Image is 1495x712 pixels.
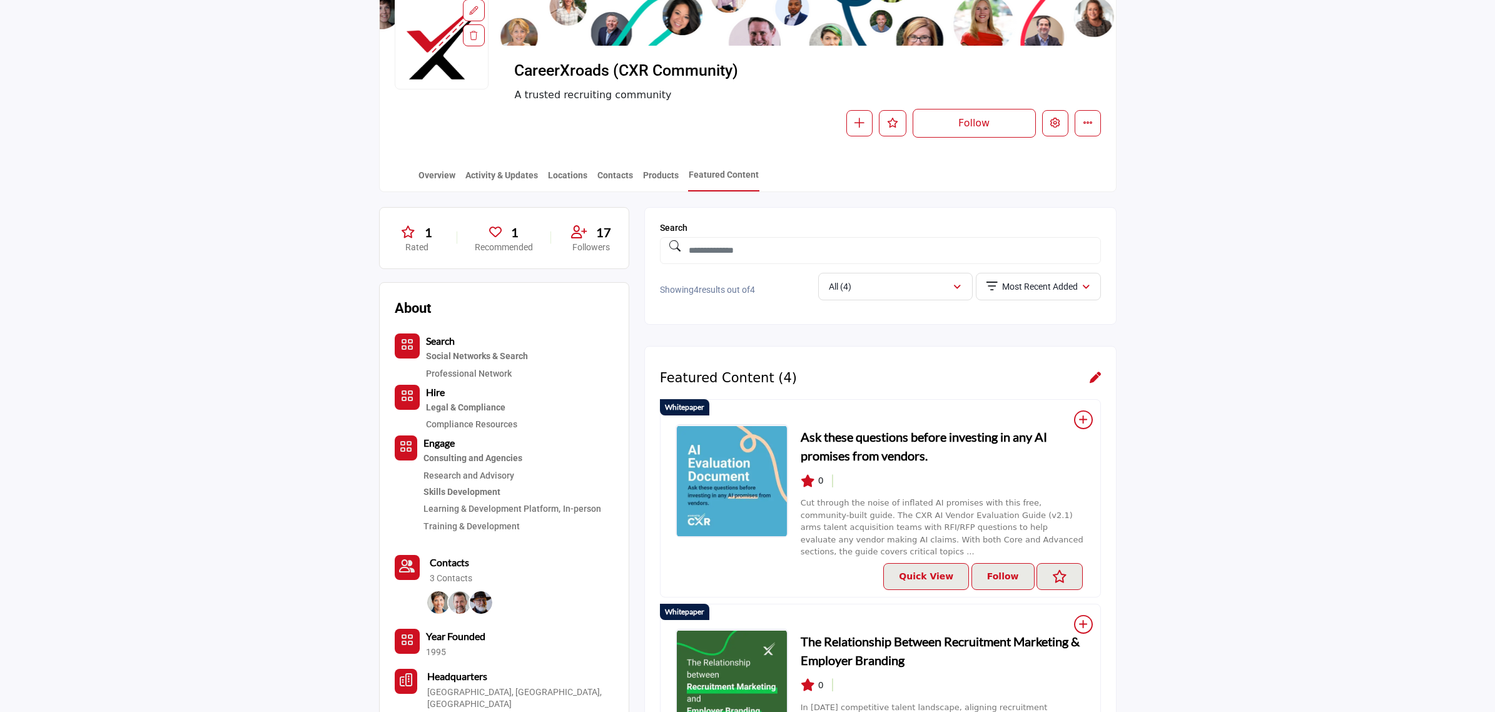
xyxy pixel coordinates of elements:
p: Whitepaper [665,606,704,618]
b: Engage [423,437,455,449]
p: Followers [569,242,614,254]
a: Contacts [597,169,634,191]
p: Rated [395,242,440,254]
span: CareerXroads (CXR Community) [514,61,796,81]
b: Headquarters [427,669,487,684]
span: 17 [596,223,611,242]
div: Resources and services ensuring recruitment practices comply with legal and regulatory requirements. [426,400,517,416]
span: 1 [425,223,432,242]
button: Category Icon [395,435,417,460]
a: Hire [426,388,445,398]
a: Activity & Updates [465,169,539,191]
button: Edit company [1042,110,1068,136]
a: Contacts [430,555,469,570]
b: Hire [426,386,445,398]
button: All (4) [818,273,973,300]
span: 0 [818,474,824,487]
p: Showing results out of [660,284,811,297]
a: Ask these questions before investing in any AI promises from vendors. [801,427,1085,465]
a: Engage [423,439,455,449]
button: Follow [913,109,1036,138]
a: Professional Network [426,369,512,379]
p: Most Recent Added [1002,281,1078,293]
b: Contacts [430,556,469,568]
img: Ask these questions before investing in any AI promises from vendors. [676,425,788,537]
a: Search [426,337,455,347]
a: Skills Development [423,484,614,501]
a: Learning & Development Platform, [423,504,560,514]
a: Featured Content [688,168,759,191]
button: Follow [971,563,1035,590]
span: 1 [511,223,519,242]
img: Chris H. [448,591,471,614]
p: Recommended [475,242,533,254]
button: More details [1075,110,1101,136]
button: Category Icon [395,333,420,359]
a: Legal & Compliance [426,400,517,416]
h2: Featured Content (4) [660,370,797,386]
a: Consulting and Agencies [423,450,614,467]
div: Platforms that combine social networking and search capabilities for recruitment and professional... [426,348,528,365]
a: Cut through the noise of inflated AI promises with this free, community-built guide. The CXR AI V... [801,498,1083,556]
p: Whitepaper [665,402,704,413]
p: 1995 [426,646,446,659]
button: Category Icon [395,385,420,410]
p: [GEOGRAPHIC_DATA], [GEOGRAPHIC_DATA], [GEOGRAPHIC_DATA] [427,686,614,711]
span: 4 [694,285,699,295]
span: A trusted recruiting community [514,88,915,103]
button: Most Recent Added [976,273,1101,300]
h2: About [395,298,431,318]
h1: Search [660,223,1101,233]
a: Locations [547,169,588,191]
button: Liked Resource [1036,563,1083,590]
a: Research and Advisory [423,470,514,481]
a: Overview [418,169,456,191]
a: 3 Contacts [430,572,472,585]
button: Quick View [883,563,969,590]
img: Gerry C. [470,591,492,614]
b: Search [426,335,455,347]
span: 0 [818,679,824,692]
button: Contact-Employee Icon [395,555,420,580]
img: Barb R. [427,591,450,614]
p: Quick View [899,570,953,583]
a: Ask these questions before investing in any AI promises from vendors. [676,424,788,537]
p: All (4) [829,281,851,293]
a: Social Networks & Search [426,348,528,365]
a: The Relationship Between Recruitment Marketing & Employer Branding [801,632,1085,669]
div: Expert services and agencies providing strategic advice and solutions in talent acquisition and m... [423,450,614,467]
a: Link of redirect to contact page [395,555,420,580]
button: No of member icon [395,629,420,654]
span: 4 [750,285,755,295]
a: Products [642,169,679,191]
div: Programs and platforms focused on the development and enhancement of professional skills and comp... [423,484,614,501]
b: Year Founded [426,629,485,644]
button: Like [879,110,906,136]
button: Headquarter icon [395,669,417,694]
p: Follow [987,570,1019,583]
a: Compliance Resources [426,419,517,429]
